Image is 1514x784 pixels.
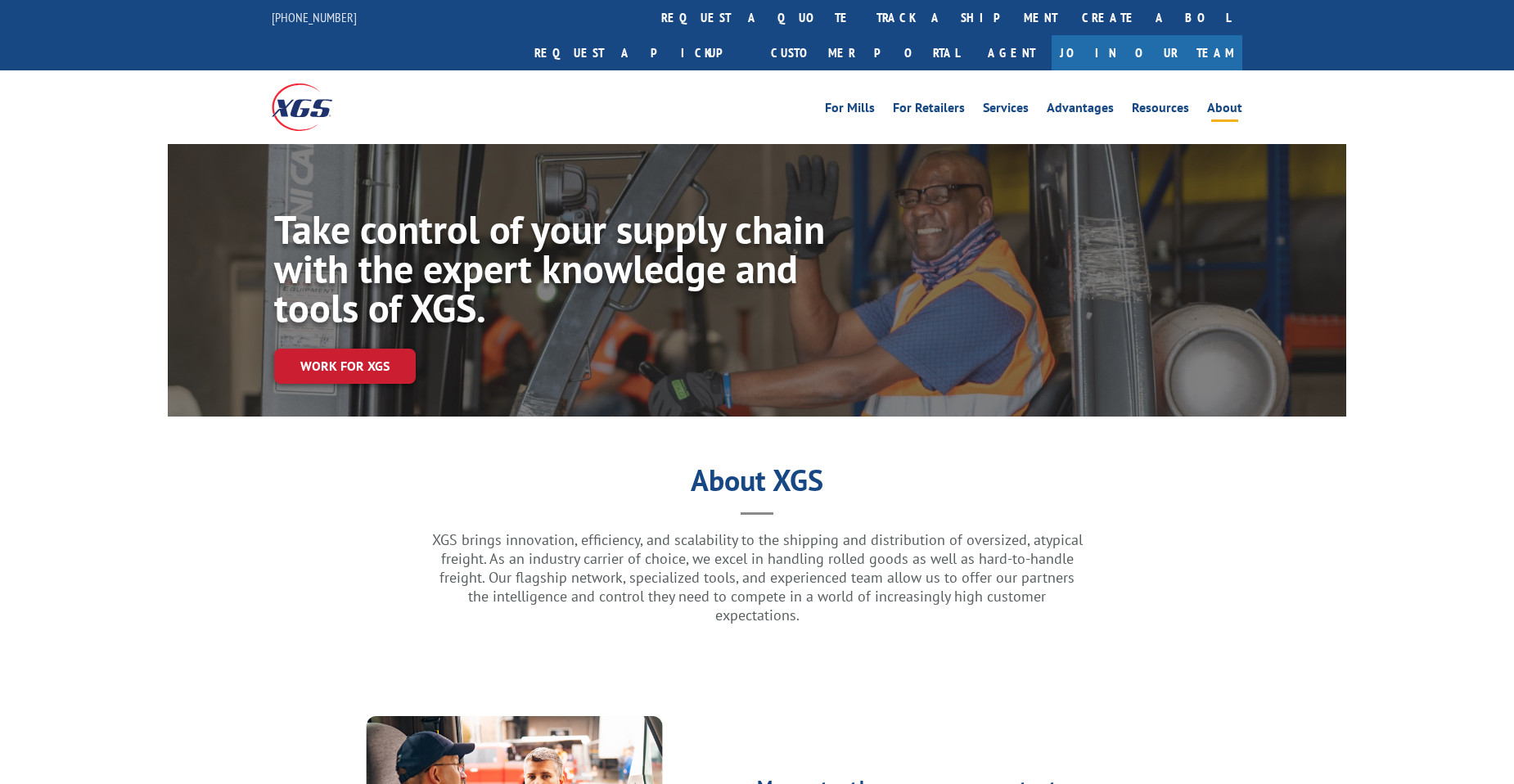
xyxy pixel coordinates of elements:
[272,9,357,25] a: [PHONE_NUMBER]
[971,35,1052,70] a: Agent
[983,101,1029,119] a: Services
[274,349,416,384] a: Work for XGS
[430,530,1084,624] p: XGS brings innovation, efficiency, and scalability to the shipping and distribution of oversized,...
[522,35,759,70] a: Request a pickup
[1132,101,1189,119] a: Resources
[1047,101,1114,119] a: Advantages
[274,210,829,336] h1: Take control of your supply chain with the expert knowledge and tools of XGS.
[825,101,875,119] a: For Mills
[168,469,1346,500] h1: About XGS
[1052,35,1242,70] a: Join Our Team
[759,35,971,70] a: Customer Portal
[1207,101,1242,119] a: About
[893,101,965,119] a: For Retailers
